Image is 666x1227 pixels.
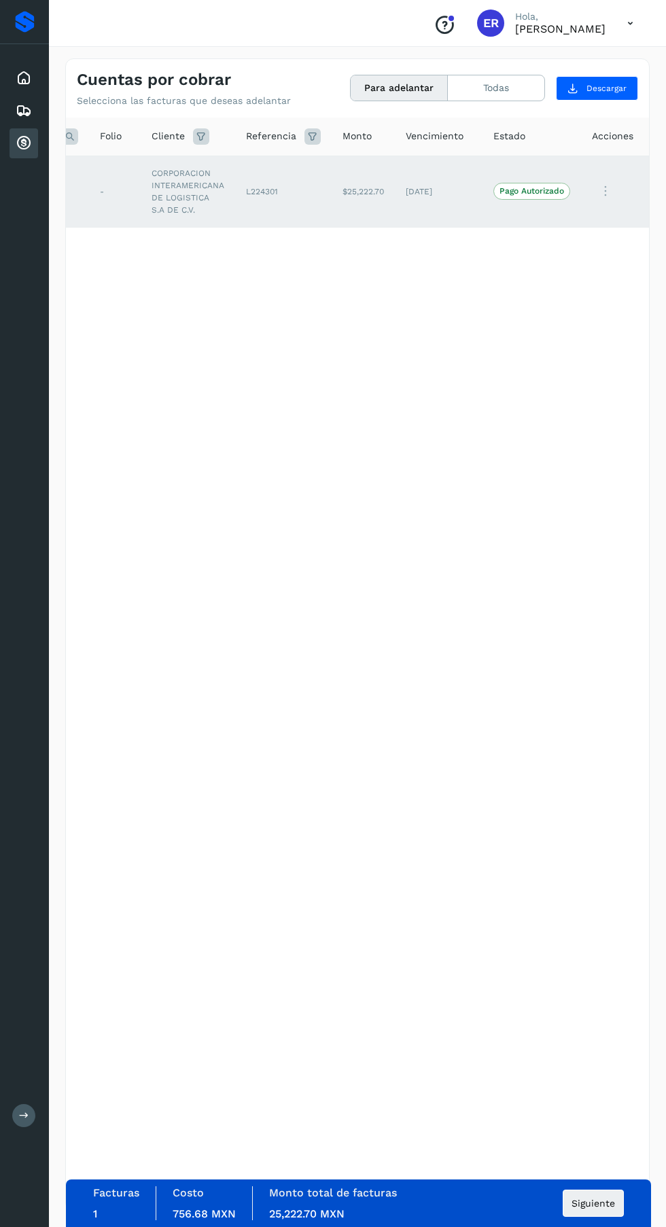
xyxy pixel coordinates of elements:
span: Cliente [152,129,185,143]
td: $25,222.70 [332,156,395,227]
td: [DATE] [395,156,483,227]
div: Embarques [10,96,38,126]
span: Referencia [246,129,296,143]
button: Siguiente [563,1190,624,1217]
span: Vencimiento [406,129,463,143]
p: Hola, [515,11,606,22]
button: Para adelantar [351,75,448,101]
td: CORPORACION INTERAMERICANA DE LOGISTICA S.A DE C.V. [141,156,235,227]
span: Monto [343,129,372,143]
div: Inicio [10,63,38,93]
span: 1 [93,1207,97,1220]
span: Descargar [586,82,627,94]
span: 756.68 MXN [173,1207,236,1220]
p: Pago Autorizado [500,186,564,196]
label: Monto total de facturas [269,1186,397,1199]
span: Acciones [592,129,633,143]
div: Cuentas por cobrar [10,128,38,158]
td: - [89,156,141,227]
label: Costo [173,1186,204,1199]
span: 25,222.70 MXN [269,1207,345,1220]
p: Eduardo Reyes González [515,22,606,35]
p: Selecciona las facturas que deseas adelantar [77,95,291,107]
span: Estado [493,129,525,143]
span: Folio [100,129,122,143]
span: Siguiente [572,1198,615,1208]
button: Todas [448,75,544,101]
h4: Cuentas por cobrar [77,70,231,90]
td: L224301 [235,156,332,227]
label: Facturas [93,1186,139,1199]
button: Descargar [556,76,638,101]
